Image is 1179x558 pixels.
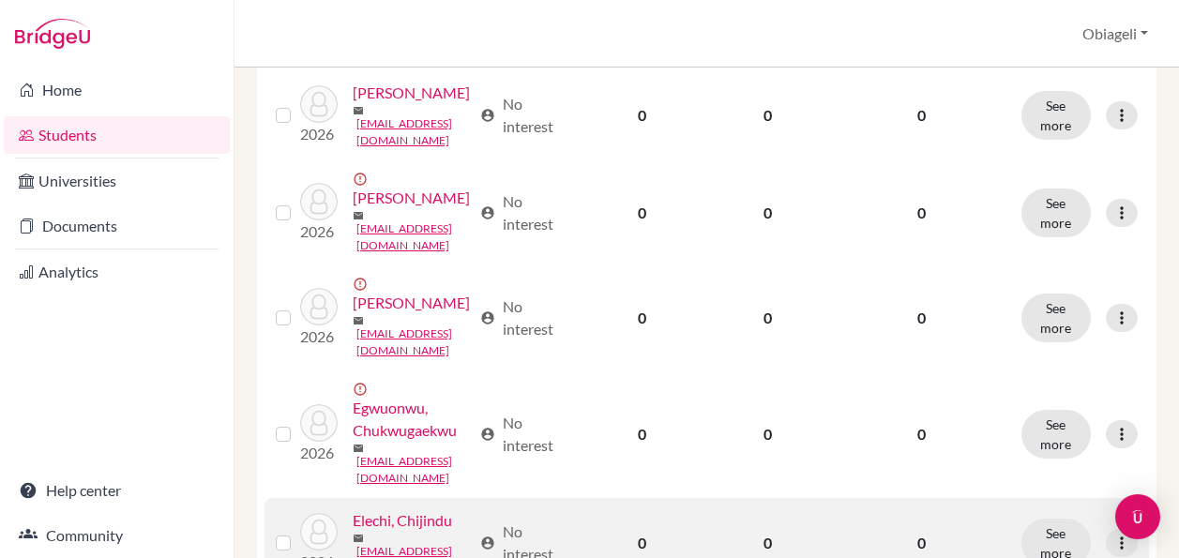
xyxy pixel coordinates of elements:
[1115,494,1160,539] div: Open Intercom Messenger
[353,187,470,209] a: [PERSON_NAME]
[353,277,371,292] span: error_outline
[353,509,452,532] a: Elechi, Chijindu
[480,535,495,550] span: account_circle
[581,70,703,160] td: 0
[480,412,568,457] div: No interest
[300,513,338,550] img: Elechi, Chijindu
[703,370,833,498] td: 0
[353,315,364,326] span: mail
[353,105,364,116] span: mail
[300,288,338,325] img: Egegbara, Abram
[4,472,230,509] a: Help center
[480,108,495,123] span: account_circle
[4,116,230,154] a: Students
[480,190,568,235] div: No interest
[353,82,470,104] a: [PERSON_NAME]
[353,533,364,544] span: mail
[1074,16,1156,52] button: Obiageli
[703,160,833,265] td: 0
[300,123,338,145] p: 2026
[4,71,230,109] a: Home
[4,162,230,200] a: Universities
[844,532,999,554] p: 0
[353,443,364,454] span: mail
[480,427,495,442] span: account_circle
[1021,91,1091,140] button: See more
[300,404,338,442] img: Egwuonwu, Chukwugaekwu
[480,205,495,220] span: account_circle
[844,307,999,329] p: 0
[300,85,338,123] img: Dean, Joshua
[300,220,338,243] p: 2026
[4,517,230,554] a: Community
[480,93,568,138] div: No interest
[15,19,90,49] img: Bridge-U
[1021,189,1091,237] button: See more
[353,397,473,442] a: Egwuonwu, Chukwugaekwu
[300,325,338,348] p: 2026
[356,220,473,254] a: [EMAIL_ADDRESS][DOMAIN_NAME]
[844,104,999,127] p: 0
[703,265,833,370] td: 0
[581,160,703,265] td: 0
[4,207,230,245] a: Documents
[300,183,338,220] img: Egegbara, Abram
[353,382,371,397] span: error_outline
[300,442,338,464] p: 2026
[581,370,703,498] td: 0
[581,265,703,370] td: 0
[356,115,473,149] a: [EMAIL_ADDRESS][DOMAIN_NAME]
[356,453,473,487] a: [EMAIL_ADDRESS][DOMAIN_NAME]
[353,172,371,187] span: error_outline
[1021,294,1091,342] button: See more
[353,210,364,221] span: mail
[480,295,568,340] div: No interest
[480,310,495,325] span: account_circle
[1021,410,1091,459] button: See more
[353,292,470,314] a: [PERSON_NAME]
[4,253,230,291] a: Analytics
[356,325,473,359] a: [EMAIL_ADDRESS][DOMAIN_NAME]
[703,70,833,160] td: 0
[844,423,999,445] p: 0
[844,202,999,224] p: 0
